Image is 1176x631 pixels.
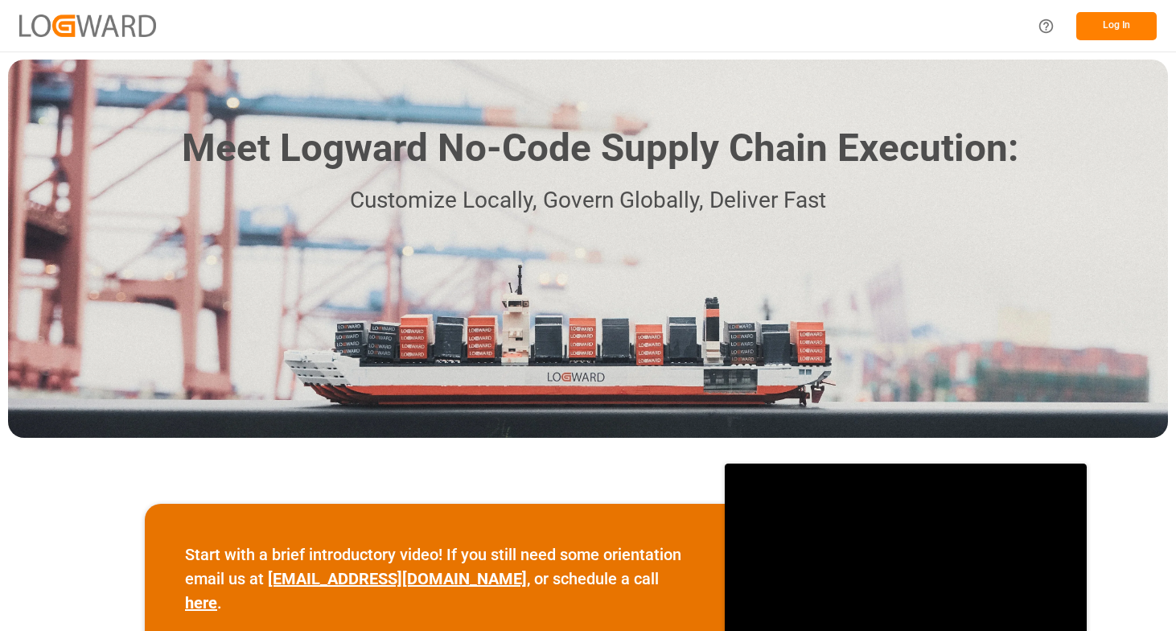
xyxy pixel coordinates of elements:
img: Logward_new_orange.png [19,14,156,36]
a: here [185,593,217,612]
h1: Meet Logward No-Code Supply Chain Execution: [182,120,1018,177]
button: Log In [1076,12,1157,40]
a: [EMAIL_ADDRESS][DOMAIN_NAME] [268,569,527,588]
p: Start with a brief introductory video! If you still need some orientation email us at , or schedu... [185,542,685,615]
button: Help Center [1028,8,1064,44]
p: Customize Locally, Govern Globally, Deliver Fast [158,183,1018,219]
